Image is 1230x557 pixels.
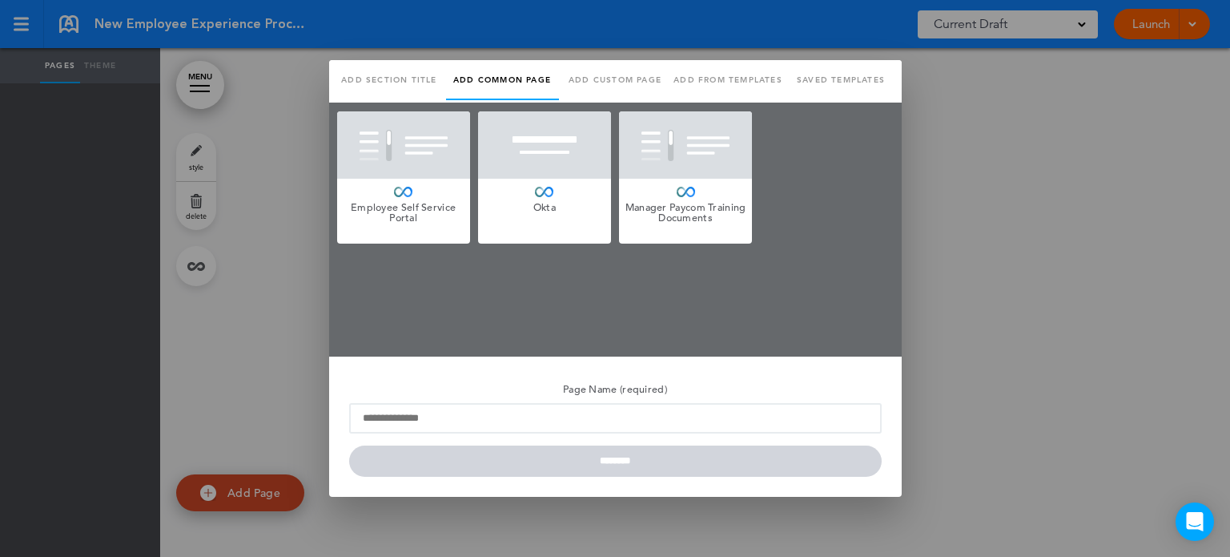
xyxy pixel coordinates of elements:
[337,201,470,223] h5: Employee Self Service Portal
[333,60,446,100] a: Add section title
[677,179,695,201] img: infinity_blue.svg
[535,179,553,201] img: infinity_blue.svg
[478,201,611,213] h5: Okta
[559,60,672,100] a: Add custom page
[446,60,559,100] a: Add common page
[785,60,898,100] a: Saved templates
[394,179,412,201] img: infinity_blue.svg
[349,403,882,434] input: Page Name (required)
[619,201,752,223] h5: Manager Paycom Training Documents
[1176,503,1214,541] div: Open Intercom Messenger
[349,377,882,399] h5: Page Name (required)
[672,60,785,100] a: Add from templates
